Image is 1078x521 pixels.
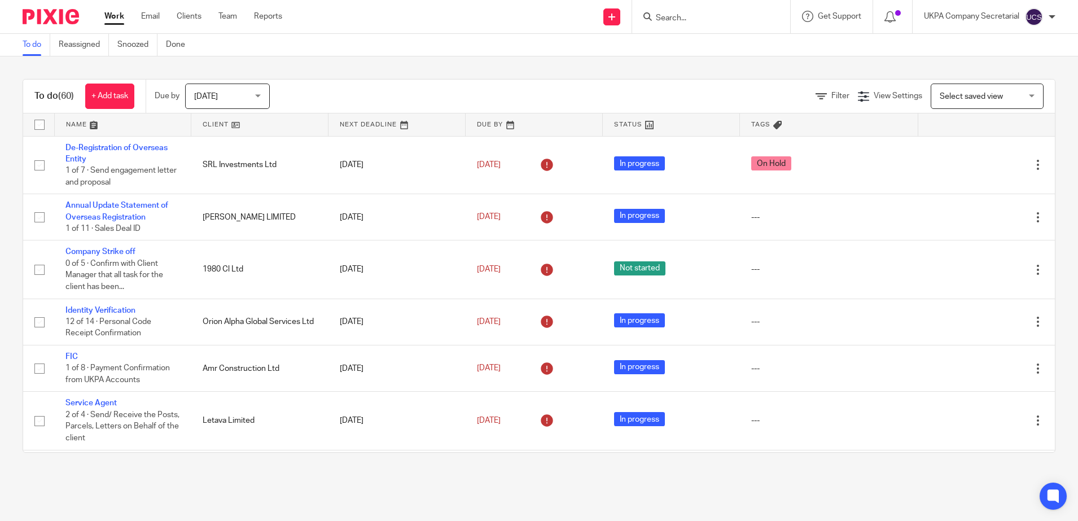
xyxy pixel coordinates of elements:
[328,345,466,392] td: [DATE]
[614,261,665,275] span: Not started
[477,318,501,326] span: [DATE]
[23,9,79,24] img: Pixie
[751,212,906,223] div: ---
[191,392,328,450] td: Letava Limited
[117,34,157,56] a: Snoozed
[751,156,791,170] span: On Hold
[65,202,168,221] a: Annual Update Statement of Overseas Registration
[155,90,179,102] p: Due by
[818,12,861,20] span: Get Support
[751,415,906,426] div: ---
[751,264,906,275] div: ---
[65,365,170,384] span: 1 of 8 · Payment Confirmation from UKPA Accounts
[254,11,282,22] a: Reports
[23,34,50,56] a: To do
[65,307,135,314] a: Identity Verification
[65,167,177,186] span: 1 of 7 · Send engagement letter and proposal
[191,240,328,299] td: 1980 Cl Ltd
[751,121,770,128] span: Tags
[328,450,466,496] td: [DATE]
[328,240,466,299] td: [DATE]
[65,248,135,256] a: Company Strike off
[614,156,665,170] span: In progress
[191,194,328,240] td: [PERSON_NAME] LIMITED
[177,11,201,22] a: Clients
[477,365,501,373] span: [DATE]
[65,225,141,233] span: 1 of 11 · Sales Deal ID
[59,34,109,56] a: Reassigned
[614,412,665,426] span: In progress
[191,345,328,392] td: Amr Construction Ltd
[191,299,328,345] td: Orion Alpha Global Services Ltd
[104,11,124,22] a: Work
[328,392,466,450] td: [DATE]
[328,136,466,194] td: [DATE]
[65,353,78,361] a: FIC
[328,194,466,240] td: [DATE]
[751,363,906,374] div: ---
[58,91,74,100] span: (60)
[477,417,501,424] span: [DATE]
[65,399,117,407] a: Service Agent
[218,11,237,22] a: Team
[477,213,501,221] span: [DATE]
[65,144,168,163] a: De-Registration of Overseas Entity
[614,360,665,374] span: In progress
[166,34,194,56] a: Done
[191,450,328,496] td: Kaizen Property Limited
[65,260,163,291] span: 0 of 5 · Confirm with Client Manager that all task for the client has been...
[477,161,501,169] span: [DATE]
[194,93,218,100] span: [DATE]
[191,136,328,194] td: SRL Investments Ltd
[85,84,134,109] a: + Add task
[874,92,922,100] span: View Settings
[614,209,665,223] span: In progress
[477,265,501,273] span: [DATE]
[141,11,160,22] a: Email
[65,318,151,338] span: 12 of 14 · Personal Code Receipt Confirmation
[614,313,665,327] span: In progress
[328,299,466,345] td: [DATE]
[924,11,1019,22] p: UKPA Company Secretarial
[940,93,1003,100] span: Select saved view
[65,411,179,442] span: 2 of 4 · Send/ Receive the Posts, Parcels, Letters on Behalf of the client
[655,14,756,24] input: Search
[831,92,849,100] span: Filter
[751,316,906,327] div: ---
[1025,8,1043,26] img: svg%3E
[34,90,74,102] h1: To do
